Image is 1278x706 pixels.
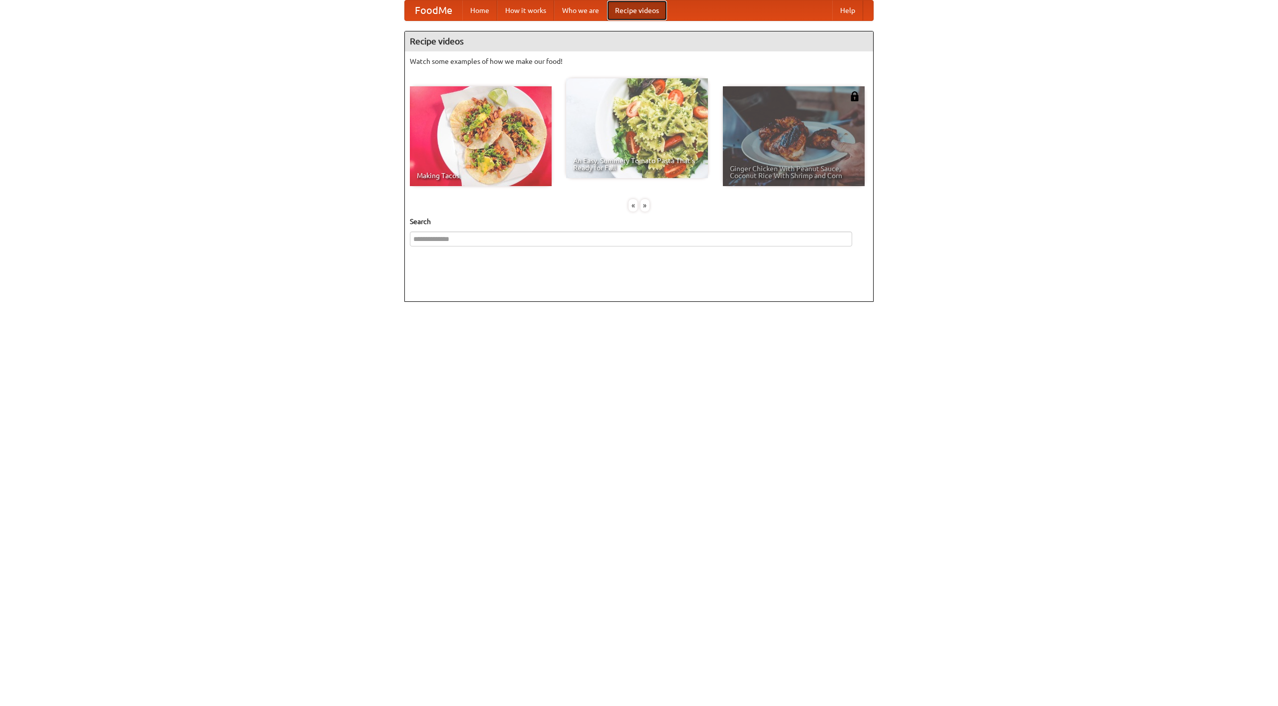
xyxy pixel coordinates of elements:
h4: Recipe videos [405,31,873,51]
div: « [629,199,638,212]
a: Help [832,0,863,20]
a: Home [462,0,497,20]
a: Recipe videos [607,0,667,20]
a: How it works [497,0,554,20]
a: FoodMe [405,0,462,20]
h5: Search [410,217,868,227]
p: Watch some examples of how we make our food! [410,56,868,66]
img: 483408.png [850,91,860,101]
div: » [640,199,649,212]
span: An Easy, Summery Tomato Pasta That's Ready for Fall [573,157,701,171]
a: Making Tacos [410,86,552,186]
a: Who we are [554,0,607,20]
a: An Easy, Summery Tomato Pasta That's Ready for Fall [566,78,708,178]
span: Making Tacos [417,172,545,179]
